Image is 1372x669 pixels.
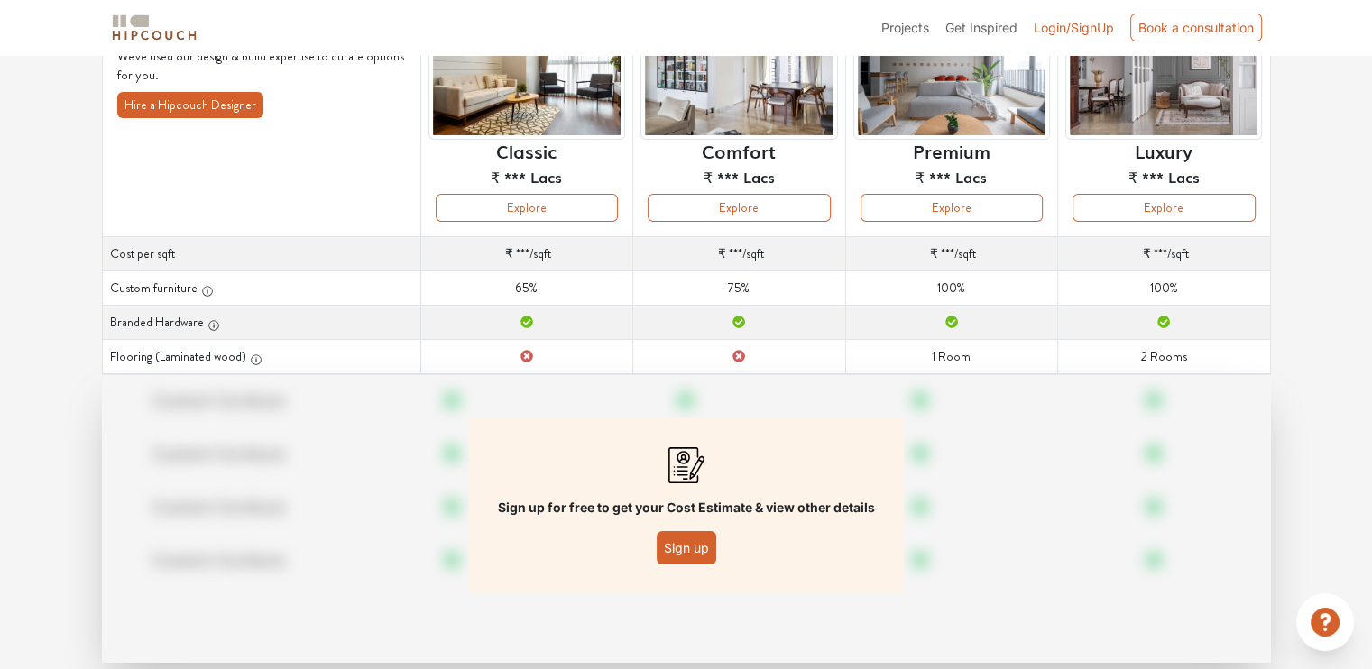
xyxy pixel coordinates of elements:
button: Sign up [657,531,716,564]
p: Sign up for free to get your Cost Estimate & view other details [498,498,875,517]
td: 100% [1058,271,1270,306]
img: header-preview [640,5,837,140]
td: /sqft [1058,237,1270,271]
th: Cost per sqft [102,237,420,271]
span: logo-horizontal.svg [109,7,199,48]
img: header-preview [1065,5,1262,140]
button: Hire a Hipcouch Designer [117,92,263,118]
td: 100% [845,271,1057,306]
span: Projects [881,20,929,35]
h6: Classic [496,140,557,161]
h6: Premium [913,140,990,161]
div: Book a consultation [1130,14,1262,41]
button: Explore [648,194,830,222]
img: header-preview [428,5,625,140]
button: Explore [1073,194,1255,222]
button: Explore [861,194,1043,222]
button: Explore [436,194,618,222]
td: 75% [633,271,845,306]
p: We've used our design & build expertise to curate options for you. [117,47,406,85]
td: /sqft [420,237,632,271]
img: logo-horizontal.svg [109,12,199,43]
td: 2 Rooms [1058,340,1270,374]
th: Flooring (Laminated wood) [102,340,420,374]
td: 1 Room [845,340,1057,374]
img: header-preview [853,5,1050,140]
td: /sqft [633,237,845,271]
td: /sqft [845,237,1057,271]
span: Login/SignUp [1034,20,1114,35]
span: Get Inspired [945,20,1017,35]
h6: Luxury [1135,140,1192,161]
h6: Comfort [702,140,776,161]
th: Branded Hardware [102,306,420,340]
td: 65% [420,271,632,306]
th: Custom furniture [102,271,420,306]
